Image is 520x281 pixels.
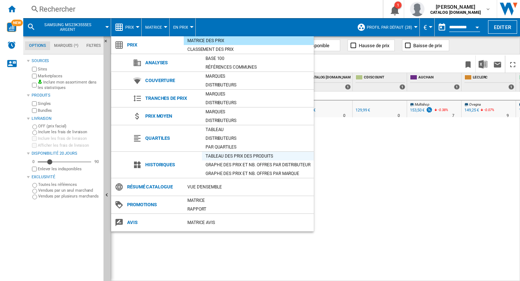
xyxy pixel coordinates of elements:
[184,219,314,226] div: Matrice AVIS
[184,205,314,213] div: Rapport
[202,161,314,168] div: Graphe des prix et nb. offres par distributeur
[184,197,314,204] div: Matrice
[202,64,314,71] div: Références communes
[202,73,314,80] div: Marques
[123,40,184,50] span: Prix
[202,108,314,115] div: Marques
[202,135,314,142] div: Distributeurs
[202,99,314,106] div: Distributeurs
[202,170,314,177] div: Graphe des prix et nb. offres par marque
[142,133,202,143] span: Quartiles
[142,160,202,170] span: Historiques
[202,152,314,160] div: Tableau des prix des produits
[142,93,202,103] span: Tranches de prix
[202,81,314,89] div: Distributeurs
[202,143,314,151] div: Par quartiles
[142,76,202,86] span: Couverture
[202,126,314,133] div: Tableau
[202,55,314,62] div: Base 100
[123,182,184,192] span: Résumé catalogue
[184,37,314,44] div: Matrice des prix
[142,111,202,121] span: Prix moyen
[202,90,314,98] div: Marques
[123,217,184,228] span: Avis
[202,117,314,124] div: Distributeurs
[142,58,202,68] span: Analyses
[123,200,184,210] span: Promotions
[184,183,314,191] div: Vue d'ensemble
[184,46,314,53] div: Classement des prix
